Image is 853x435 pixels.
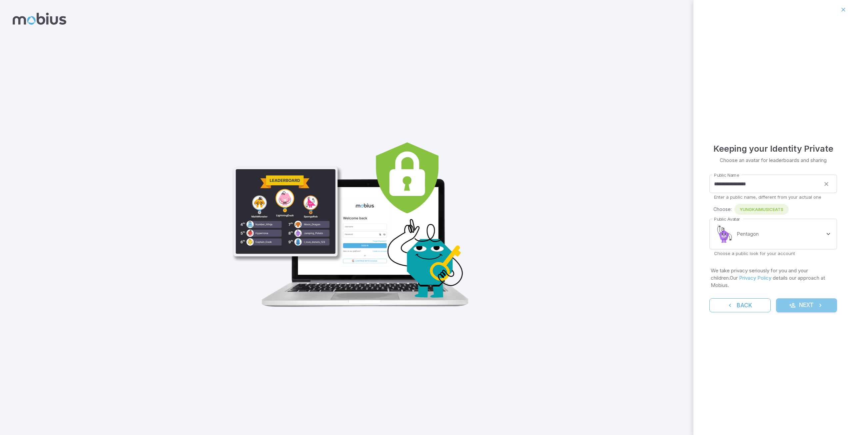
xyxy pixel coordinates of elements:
[737,230,759,238] p: Pentagon
[714,172,739,178] label: Public Name
[709,298,771,312] button: Back
[714,224,734,244] img: pentagon.svg
[711,267,836,289] p: We take privacy seriously for you and your children. Our details our approach at Mobius.
[734,206,789,213] span: YUNGKAIMUSICEATS
[713,204,837,215] div: Choose:
[776,298,837,312] button: Next
[714,250,832,256] p: Choose a public look for your account
[714,216,740,222] label: Public Avatar
[720,157,827,164] p: Choose an avatar for leaderboards and sharing
[229,121,474,312] img: parent_3-illustration
[820,178,832,190] button: clear
[739,275,771,281] a: Privacy Policy
[713,142,833,155] h4: Keeping your Identity Private
[714,194,832,200] p: Enter a public name, different from your actual one
[734,204,789,215] div: YUNGKAIMUSICEATS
